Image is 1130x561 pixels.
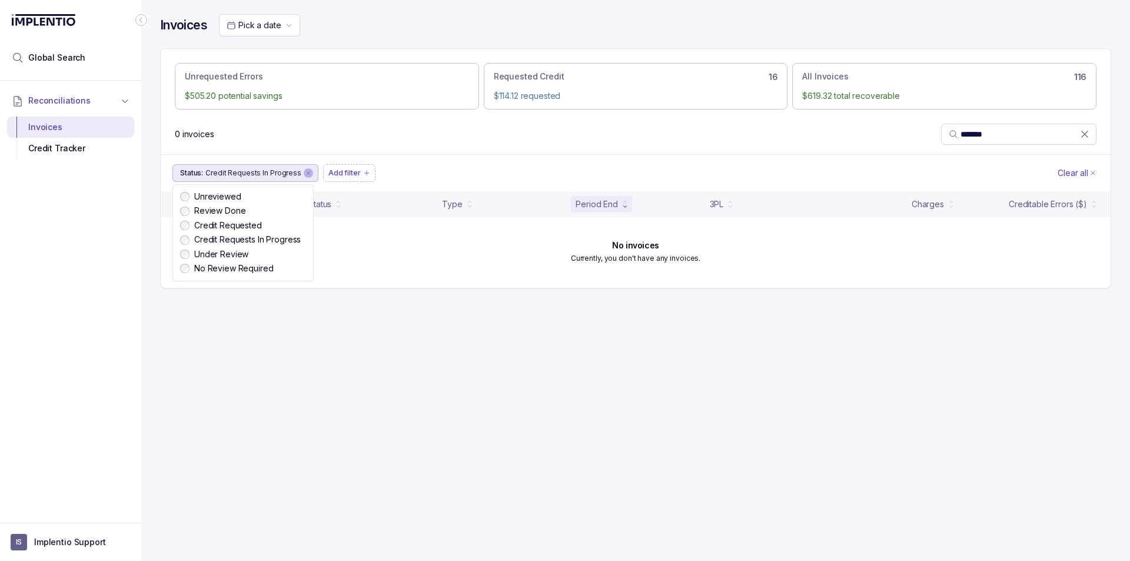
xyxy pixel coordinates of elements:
[175,128,214,140] p: 0 invoices
[190,220,306,231] label: Credit Requested
[1058,167,1088,179] p: Clear all
[323,164,375,182] button: Filter Chip Add filter
[190,263,306,274] label: No Review Required
[494,71,564,82] p: Requested Credit
[494,90,778,102] p: $114.12 requested
[172,164,1055,182] ul: Filter Group
[710,198,724,210] div: 3PL
[185,90,469,102] p: $505.20 potential savings
[185,71,262,82] p: Unrequested Errors
[16,117,125,138] div: Invoices
[612,241,659,250] h6: No invoices
[576,198,618,210] div: Period End
[205,167,301,179] p: Credit Requests In Progress
[160,17,207,34] h4: Invoices
[802,71,848,82] p: All Invoices
[238,20,281,30] span: Pick a date
[28,95,91,107] span: Reconciliations
[1074,72,1086,82] h6: 116
[190,205,306,217] label: Review Done
[1009,198,1087,210] div: Creditable Errors ($)
[190,234,306,245] label: Credit Requests In Progress
[442,198,462,210] div: Type
[175,128,214,140] div: Remaining page entries
[190,248,306,260] label: Under Review
[304,168,313,178] div: remove content
[328,167,361,179] p: Add filter
[134,13,148,27] div: Collapse Icon
[219,14,300,36] button: Date Range Picker
[769,72,777,82] h6: 16
[172,164,318,182] button: Filter Chip Credit Requests In Progress
[190,191,306,203] label: Unreviewed
[11,534,131,550] button: User initialsImplentio Support
[571,253,700,264] p: Currently, you don't have any invoices.
[175,63,1096,109] ul: Action Tab Group
[11,534,27,550] span: User initials
[7,114,134,162] div: Reconciliations
[180,167,203,179] p: Status:
[227,19,281,31] search: Date Range Picker
[1055,164,1099,182] button: Clear Filters
[802,90,1086,102] p: $619.32 total recoverable
[7,88,134,114] button: Reconciliations
[308,198,331,210] div: Status
[34,536,106,548] p: Implentio Support
[16,138,125,159] div: Credit Tracker
[912,198,944,210] div: Charges
[28,52,85,64] span: Global Search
